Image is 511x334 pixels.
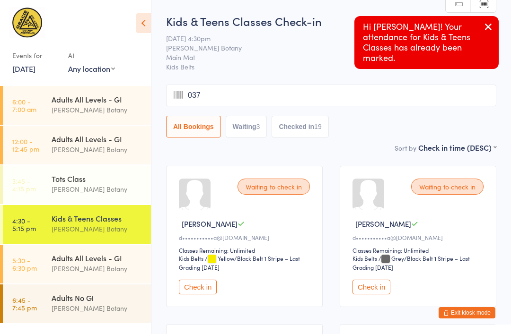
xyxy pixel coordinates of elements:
[166,43,482,52] span: [PERSON_NAME] Botany
[3,284,151,323] a: 6:45 -7:45 pmAdults No Gi[PERSON_NAME] Botany
[166,34,482,43] span: [DATE] 4:30pm
[52,134,143,144] div: Adults All Levels - GI
[179,280,217,294] button: Check in
[179,233,313,241] div: d•••••••••••a@[DOMAIN_NAME]
[68,48,115,63] div: At
[166,62,496,71] span: Kids Belts
[52,223,143,234] div: [PERSON_NAME] Botany
[52,104,143,115] div: [PERSON_NAME] Botany
[354,16,499,69] div: Hi [PERSON_NAME]! Your attendance for Kids & Teens Classes has already been marked.
[182,219,238,229] span: [PERSON_NAME]
[352,254,377,262] div: Kids Belts
[12,63,35,74] a: [DATE]
[3,245,151,283] a: 5:30 -6:30 pmAdults All Levels - GI[PERSON_NAME] Botany
[52,263,143,274] div: [PERSON_NAME] Botany
[179,246,313,254] div: Classes Remaining: Unlimited
[3,86,151,125] a: 6:00 -7:00 amAdults All Levels - GI[PERSON_NAME] Botany
[272,116,328,137] button: Checked in19
[179,254,203,262] div: Kids Belts
[439,307,495,318] button: Exit kiosk mode
[166,85,496,106] input: Search
[226,116,267,137] button: Waiting3
[238,179,310,195] div: Waiting to check in
[52,94,143,104] div: Adults All Levels - GI
[355,219,411,229] span: [PERSON_NAME]
[12,137,39,153] time: 12:00 - 12:45 pm
[52,292,143,303] div: Adults No Gi
[12,296,37,311] time: 6:45 - 7:45 pm
[166,116,221,137] button: All Bookings
[9,7,45,38] img: Gracie Botany
[256,123,260,130] div: 3
[12,257,37,272] time: 5:30 - 6:30 pm
[12,48,59,63] div: Events for
[166,52,482,62] span: Main Mat
[52,253,143,263] div: Adults All Levels - GI
[52,213,143,223] div: Kids & Teens Classes
[12,217,36,232] time: 4:30 - 5:15 pm
[166,13,496,29] h2: Kids & Teens Classes Check-in
[179,254,300,271] span: / Yellow/Black Belt 1 Stripe – Last Grading [DATE]
[3,165,151,204] a: 3:45 -4:15 pmTots Class[PERSON_NAME] Botany
[52,303,143,314] div: [PERSON_NAME] Botany
[411,179,484,195] div: Waiting to check in
[12,177,36,192] time: 3:45 - 4:15 pm
[52,184,143,195] div: [PERSON_NAME] Botany
[314,123,322,130] div: 19
[12,98,36,113] time: 6:00 - 7:00 am
[395,143,416,153] label: Sort by
[52,173,143,184] div: Tots Class
[352,280,390,294] button: Check in
[352,254,470,271] span: / Grey/Black Belt 1 Stripe – Last Grading [DATE]
[352,246,486,254] div: Classes Remaining: Unlimited
[3,205,151,244] a: 4:30 -5:15 pmKids & Teens Classes[PERSON_NAME] Botany
[352,233,486,241] div: d•••••••••••a@[DOMAIN_NAME]
[68,63,115,74] div: Any location
[52,144,143,155] div: [PERSON_NAME] Botany
[418,142,496,153] div: Check in time (DESC)
[3,126,151,164] a: 12:00 -12:45 pmAdults All Levels - GI[PERSON_NAME] Botany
